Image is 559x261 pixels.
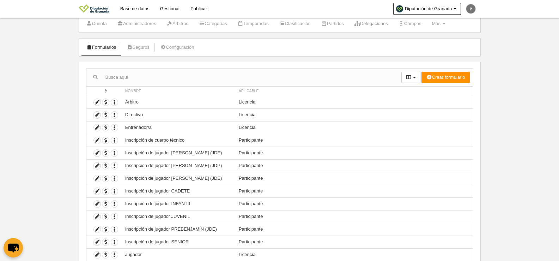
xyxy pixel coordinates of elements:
td: Participante [235,134,473,147]
input: Busca aquí [86,72,401,83]
td: Inscripción de cuerpo técnico [122,134,235,147]
button: chat-button [4,238,23,257]
td: Participante [235,185,473,197]
td: Participante [235,236,473,248]
td: Inscripción de jugador SENIOR [122,236,235,248]
td: Directivo [122,108,235,121]
a: Delegaciones [351,18,392,29]
td: Participante [235,223,473,236]
td: Licencia [235,108,473,121]
a: Árbitros [163,18,192,29]
img: Oa6SvBRBA39l.30x30.jpg [396,5,403,12]
td: Licencia [235,121,473,134]
span: Diputación de Granada [405,5,452,12]
a: Seguros [123,42,153,53]
a: Campos [395,18,425,29]
td: Inscripción de jugador [PERSON_NAME] (JDP) [122,159,235,172]
a: Temporadas [234,18,273,29]
img: c2l6ZT0zMHgzMCZmcz05JnRleHQ9UCZiZz03NTc1NzU%3D.png [466,4,475,13]
a: Más [428,18,449,29]
td: Inscripción de jugador JUVENIL [122,210,235,223]
td: Participante [235,147,473,159]
td: Inscripción de jugador CADETE [122,185,235,197]
td: Participante [235,172,473,185]
td: Entrenador/a [122,121,235,134]
td: Inscripción de jugador [PERSON_NAME] (JDE) [122,172,235,185]
img: Diputación de Granada [79,4,109,13]
a: Configuración [156,42,198,53]
span: Nombre [125,89,141,93]
td: Participante [235,159,473,172]
a: Categorías [195,18,231,29]
td: Jugador [122,248,235,261]
td: Inscripción de jugador PREBENJAMÍN (JDE) [122,223,235,236]
button: Crear formulario [421,72,469,83]
a: Administradores [114,18,160,29]
a: Clasificación [275,18,315,29]
td: Licencia [235,248,473,261]
td: Participante [235,197,473,210]
a: Partidos [317,18,348,29]
td: Licencia [235,96,473,108]
span: Más [432,21,440,26]
td: Participante [235,210,473,223]
td: Inscripción de jugador INFANTIL [122,197,235,210]
a: Formularios [83,42,120,53]
a: Diputación de Granada [393,3,461,15]
span: Aplicable [239,89,259,93]
a: Cuenta [83,18,111,29]
td: Árbitro [122,96,235,108]
td: Inscripción de jugador [PERSON_NAME] (JDE) [122,147,235,159]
